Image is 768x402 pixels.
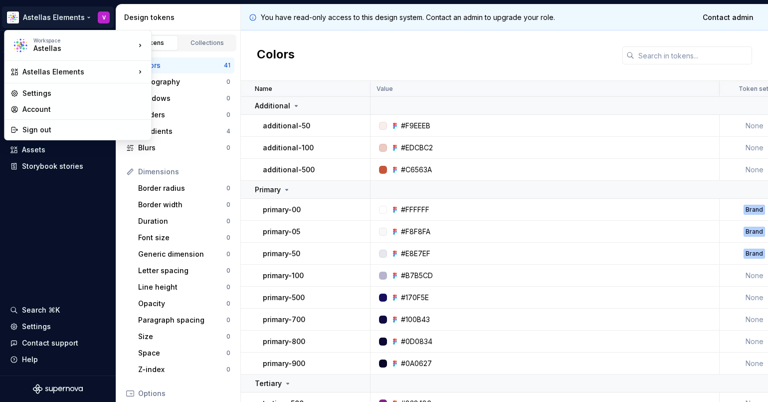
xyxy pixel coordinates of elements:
div: Settings [22,88,145,98]
div: Account [22,104,145,114]
img: b2369ad3-f38c-46c1-b2a2-f2452fdbdcd2.png [11,36,29,54]
div: Astellas [33,43,118,53]
div: Sign out [22,125,145,135]
div: Astellas Elements [22,67,135,77]
div: Workspace [33,37,135,43]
